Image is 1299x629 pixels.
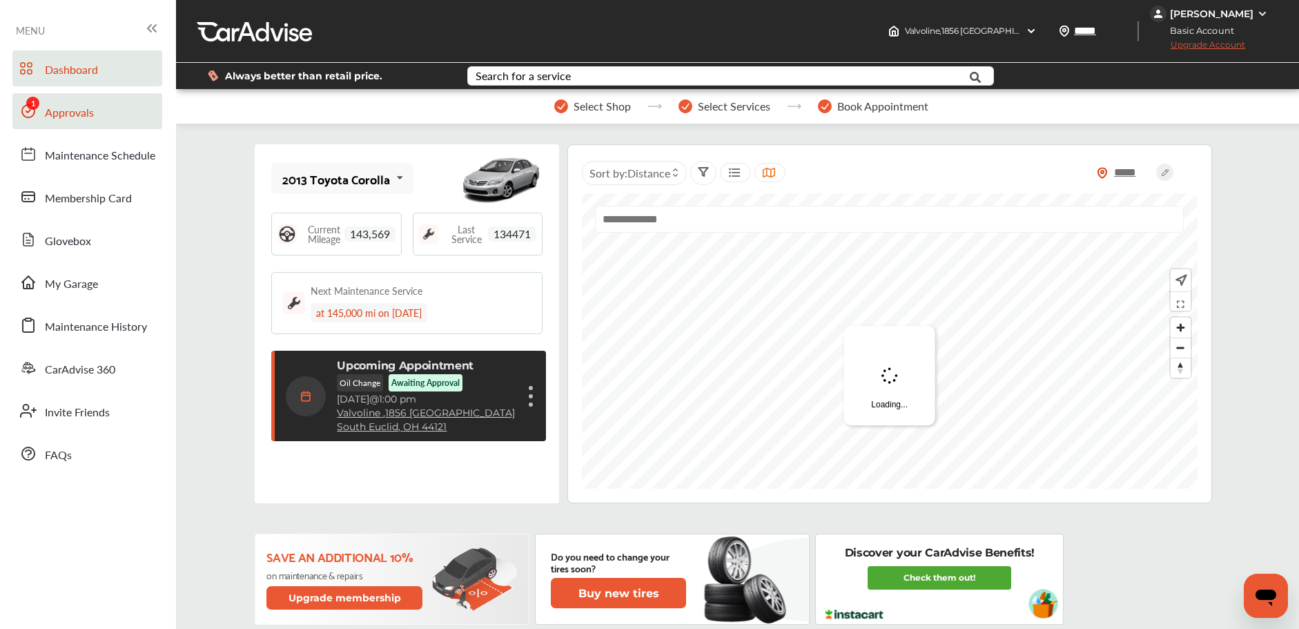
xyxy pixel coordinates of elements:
[1150,39,1245,57] span: Upgrade Account
[823,610,885,619] img: instacart-logo.217963cc.svg
[266,549,424,564] p: Save an additional 10%
[45,361,115,379] span: CarAdvise 360
[12,222,162,258] a: Glovebox
[1059,26,1070,37] img: location_vector.a44bc228.svg
[12,436,162,472] a: FAQs
[369,393,379,405] span: @
[266,570,424,581] p: on maintenance & repairs
[476,70,571,81] div: Search for a service
[304,224,344,244] span: Current Mileage
[488,226,536,242] span: 134471
[868,566,1011,590] a: Check them out!
[627,165,670,181] span: Distance
[574,100,631,113] span: Select Shop
[225,71,382,81] span: Always better than retail price.
[787,104,801,109] img: stepper-arrow.e24c07c6.svg
[551,550,686,574] p: Do you need to change your tires soon?
[266,586,422,610] button: Upgrade membership
[1244,574,1288,618] iframe: Button to launch messaging window
[1173,273,1187,288] img: recenter.ce011a49.svg
[582,193,1198,489] canvas: Map
[12,350,162,386] a: CarAdvise 360
[1257,8,1268,19] img: WGsFRI8htEPBVLJbROoPRyZpYNWhNONpIPPETTm6eUC0GeLEiAAAAAElFTkSuQmCC
[698,100,770,113] span: Select Services
[703,530,794,628] img: new-tire.a0c7fe23.svg
[1097,167,1108,179] img: location_vector_orange.38f05af8.svg
[12,179,162,215] a: Membership Card
[1137,21,1139,41] img: header-divider.bc55588e.svg
[391,377,460,389] p: Awaiting Approval
[45,404,110,422] span: Invite Friends
[45,447,72,465] span: FAQs
[337,393,369,405] span: [DATE]
[12,264,162,300] a: My Garage
[888,26,899,37] img: header-home-logo.8d720a4f.svg
[460,148,543,210] img: mobile_8373_st0640_046.jpg
[678,99,692,113] img: stepper-checkmark.b5569197.svg
[337,407,515,419] a: Valvoline ,1856 [GEOGRAPHIC_DATA]
[45,233,91,251] span: Glovebox
[311,284,422,298] div: Next Maintenance Service
[12,393,162,429] a: Invite Friends
[818,99,832,113] img: stepper-checkmark.b5569197.svg
[837,100,928,113] span: Book Appointment
[647,104,662,109] img: stepper-arrow.e24c07c6.svg
[1026,26,1037,37] img: header-down-arrow.9dd2ce7d.svg
[45,190,132,208] span: Membership Card
[311,303,427,322] div: at 145,000 mi on [DATE]
[551,578,689,608] a: Buy new tires
[1170,8,1253,20] div: [PERSON_NAME]
[1151,23,1244,38] span: Basic Account
[1171,338,1191,358] span: Zoom out
[589,165,670,181] span: Sort by :
[45,104,94,122] span: Approvals
[1171,358,1191,378] button: Reset bearing to north
[1171,318,1191,338] button: Zoom in
[208,70,218,81] img: dollor_label_vector.a70140d1.svg
[12,307,162,343] a: Maintenance History
[45,61,98,79] span: Dashboard
[905,26,1139,36] span: Valvoline , 1856 [GEOGRAPHIC_DATA] South Euclid , OH 44121
[286,376,326,416] img: calendar-icon.35d1de04.svg
[16,25,45,36] span: MENU
[445,224,488,244] span: Last Service
[277,224,297,244] img: steering_logo
[45,318,147,336] span: Maintenance History
[283,292,305,314] img: maintenance_logo
[419,224,438,244] img: maintenance_logo
[551,578,686,608] button: Buy new tires
[45,275,98,293] span: My Garage
[45,147,155,165] span: Maintenance Schedule
[12,93,162,129] a: Approvals
[1171,338,1191,358] button: Zoom out
[1028,589,1058,619] img: instacart-vehicle.0979a191.svg
[337,359,473,372] p: Upcoming Appointment
[379,393,416,405] span: 1:00 pm
[12,50,162,86] a: Dashboard
[337,421,447,433] a: South Euclid, OH 44121
[282,172,390,186] div: 2013 Toyota Corolla
[843,326,935,425] div: Loading...
[337,374,383,391] p: Oil Change
[12,136,162,172] a: Maintenance Schedule
[432,548,518,612] img: update-membership.81812027.svg
[845,545,1035,561] p: Discover your CarAdvise Benefits!
[344,226,395,242] span: 143,569
[1171,358,1191,378] span: Reset bearing to north
[1150,6,1166,22] img: jVpblrzwTbfkPYzPPzSLxeg0AAAAASUVORK5CYII=
[554,99,568,113] img: stepper-checkmark.b5569197.svg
